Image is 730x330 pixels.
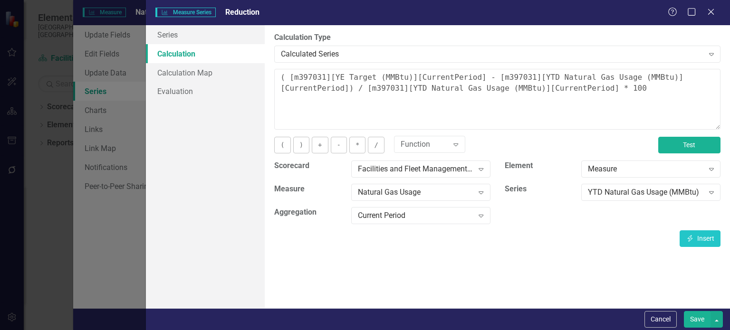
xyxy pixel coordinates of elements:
[368,137,384,153] button: /
[293,137,309,153] button: )
[146,25,265,44] a: Series
[658,137,720,153] button: Test
[274,69,720,130] textarea: ( [m397031][YE Target (MMBtu)][CurrentPeriod] - [m397031][YTD Natural Gas Usage (MMBtu)][CurrentP...
[680,230,720,247] button: Insert
[331,137,347,153] button: -
[225,8,259,17] span: Reduction
[358,210,473,221] div: Current Period
[274,32,720,43] label: Calculation Type
[505,160,574,171] label: Element
[358,164,473,175] div: Facilities and Fleet Management (Operations)
[274,184,344,195] label: Measure
[274,137,290,153] button: (
[146,63,265,82] a: Calculation Map
[588,187,703,198] div: YTD Natural Gas Usage (MMBtu)
[146,82,265,101] a: Evaluation
[146,44,265,63] a: Calculation
[644,311,677,328] button: Cancel
[281,48,703,59] div: Calculated Series
[312,137,328,153] button: +
[274,207,344,218] label: Aggregation
[588,164,703,175] div: Measure
[684,311,711,328] button: Save
[401,139,449,150] div: Function
[358,187,473,198] div: Natural Gas Usage
[274,160,344,171] label: Scorecard
[155,8,215,17] span: Measure Series
[505,184,574,195] label: Series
